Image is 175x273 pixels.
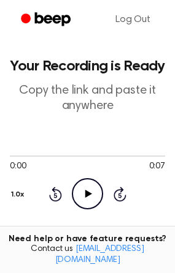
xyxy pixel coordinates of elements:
[149,160,165,173] span: 0:07
[7,244,168,266] span: Contact us
[10,184,28,205] button: 1.0x
[10,160,26,173] span: 0:00
[10,83,165,114] p: Copy the link and paste it anywhere
[12,8,82,32] a: Beep
[10,59,165,73] h1: Your Recording is Ready
[55,245,144,264] a: [EMAIL_ADDRESS][DOMAIN_NAME]
[103,5,163,34] a: Log Out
